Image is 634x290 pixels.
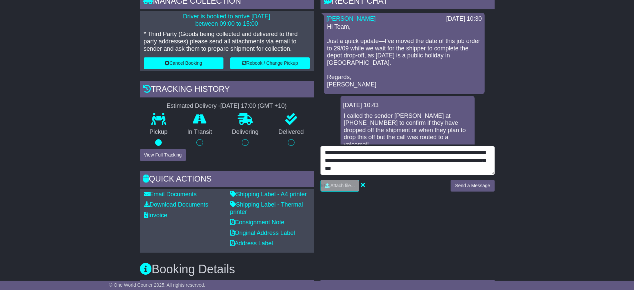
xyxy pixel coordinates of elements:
p: Hi Team, Just a quick update—I’ve moved the date of this job order to 29/09 while we wait for the... [327,23,481,88]
div: [DATE] 10:30 [446,15,482,23]
a: Shipping Label - A4 printer [230,191,307,198]
p: In Transit [177,128,222,136]
a: Invoice [144,212,167,219]
span: © One World Courier 2025. All rights reserved. [109,282,205,288]
a: Original Address Label [230,230,295,236]
p: Driver is booked to arrive [DATE] between 09:00 to 15:00 [144,13,310,27]
div: [DATE] 17:00 (GMT +10) [220,102,287,110]
p: I called the sender [PERSON_NAME] at [PHONE_NUMBER] to confirm if they have dropped off the shipm... [344,112,471,149]
button: Send a Message [451,180,494,192]
button: View Full Tracking [140,149,186,161]
p: Delivering [222,128,269,136]
div: Estimated Delivery - [140,102,314,110]
a: Shipping Label - Thermal printer [230,201,303,215]
button: Rebook / Change Pickup [230,57,310,69]
p: Delivered [268,128,314,136]
a: Download Documents [144,201,208,208]
a: Consignment Note [230,219,284,226]
a: Address Label [230,240,273,247]
div: Tracking history [140,81,314,99]
p: Pickup [140,128,178,136]
button: Cancel Booking [144,57,223,69]
a: [PERSON_NAME] [327,15,376,22]
a: Email Documents [144,191,197,198]
div: [DATE] 10:43 [343,102,472,109]
div: Quick Actions [140,171,314,189]
h3: Booking Details [140,263,495,276]
p: * Third Party (Goods being collected and delivered to third party addresses) please send all atta... [144,31,310,52]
